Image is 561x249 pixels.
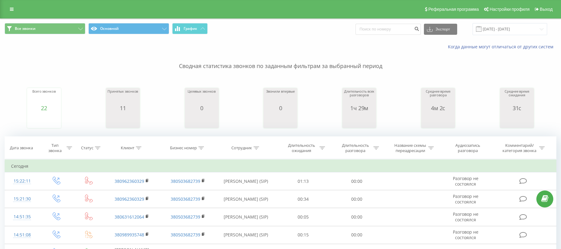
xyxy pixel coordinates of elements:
div: Длительность ожидания [285,143,318,153]
div: Комментарий/категория звонка [502,143,538,153]
span: Выход [540,7,553,12]
div: 0 [266,105,295,111]
td: 00:34 [276,190,330,208]
div: 0 [188,105,216,111]
td: 01:13 [276,172,330,190]
button: Все звонки [5,23,85,34]
div: 15:22:11 [11,175,33,187]
p: Сводная статистика звонков по заданным фильтрам за выбранный период [5,50,556,70]
td: 00:00 [330,208,384,226]
a: 380962360329 [115,196,144,202]
div: Бизнес номер [170,146,197,151]
a: 380503682739 [171,178,200,184]
div: Название схемы переадресации [394,143,427,153]
div: 14:51:08 [11,229,33,241]
a: Когда данные могут отличаться от других систем [448,44,556,50]
div: Аудиозапись разговора [448,143,488,153]
a: 380503682739 [171,232,200,238]
div: Звонили впервые [266,90,295,105]
div: Длительность разговора [339,143,372,153]
span: Реферальная программа [428,7,479,12]
div: Среднее время разговора [423,90,453,105]
button: Основной [88,23,169,34]
td: 00:00 [330,172,384,190]
div: Принятых звонков [108,90,138,105]
td: 00:15 [276,226,330,244]
button: Экспорт [424,24,457,35]
span: Разговор не состоялся [453,211,478,223]
td: Сегодня [5,160,556,172]
div: 1ч 29м [344,105,375,111]
div: 31с [502,105,532,111]
div: Всего звонков [32,90,56,105]
span: Разговор не состоялся [453,193,478,205]
span: Разговор не состоялся [453,175,478,187]
a: 380962360329 [115,178,144,184]
td: [PERSON_NAME] (SIP) [216,208,276,226]
div: Статус [81,146,93,151]
div: Дата звонка [10,146,33,151]
a: 380989935748 [115,232,144,238]
td: [PERSON_NAME] (SIP) [216,172,276,190]
a: 380503682739 [171,196,200,202]
button: График [172,23,208,34]
div: Среднее время ожидания [502,90,532,105]
div: 22 [32,105,56,111]
div: Тип звонка [45,143,65,153]
div: Целевых звонков [188,90,216,105]
td: [PERSON_NAME] (SIP) [216,190,276,208]
div: Длительность всех разговоров [344,90,375,105]
input: Поиск по номеру [356,24,421,35]
span: Настройки профиля [490,7,530,12]
div: 15:21:30 [11,193,33,205]
a: 380631612064 [115,214,144,220]
span: График [184,26,197,31]
td: 00:05 [276,208,330,226]
span: Разговор не состоялся [453,229,478,240]
div: Сотрудник [231,146,252,151]
span: Все звонки [15,26,35,31]
td: [PERSON_NAME] (SIP) [216,226,276,244]
div: 14:51:35 [11,211,33,223]
div: 11 [108,105,138,111]
td: 00:00 [330,190,384,208]
div: Клиент [121,146,134,151]
a: 380503682739 [171,214,200,220]
td: 00:00 [330,226,384,244]
div: 4м 2с [423,105,453,111]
